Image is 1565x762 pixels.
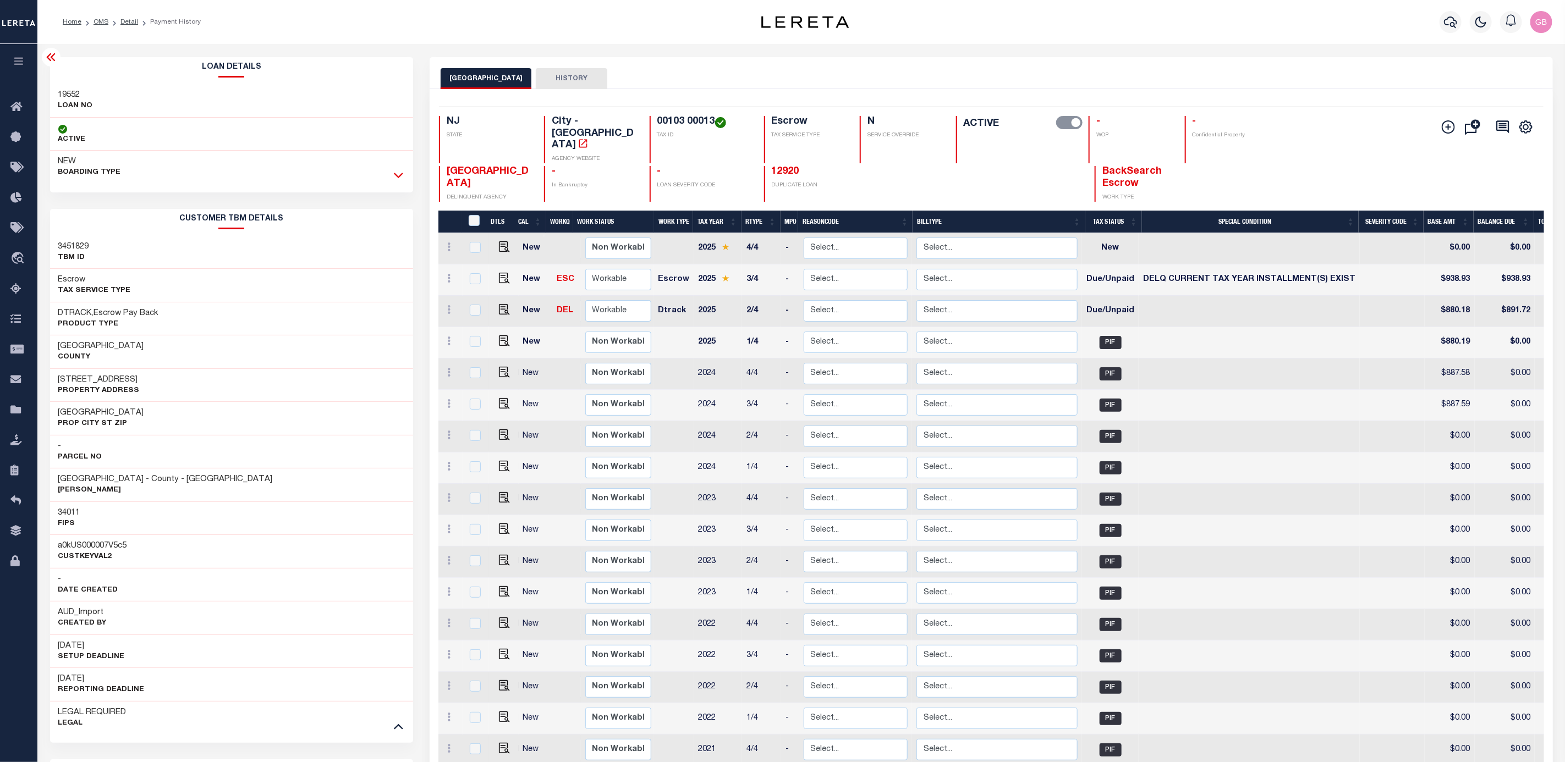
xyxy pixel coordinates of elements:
p: Tax Service Type [58,285,131,296]
td: 2025 [694,233,743,264]
h3: [DATE] [58,640,125,651]
td: New [519,421,552,452]
span: PIF [1100,618,1122,631]
td: - [781,233,799,264]
h4: City - [GEOGRAPHIC_DATA] [552,116,636,152]
h3: 34011 [58,507,80,518]
span: BackSearch Escrow [1102,167,1162,189]
a: Home [63,19,81,25]
td: $0.00 [1475,672,1535,703]
td: $0.00 [1475,609,1535,640]
p: Product Type [58,319,159,330]
label: ACTIVE [964,116,1000,131]
td: New [519,640,552,672]
p: CustKeyVal2 [58,551,127,562]
td: Due/Unpaid [1082,264,1139,296]
td: - [781,703,799,735]
p: DUPLICATE LOAN [772,181,949,190]
td: 2/4 [742,672,781,703]
p: WORK TYPE [1102,194,1187,202]
th: DTLS [486,211,514,233]
td: 1/4 [742,327,781,358]
th: CAL: activate to sort column ascending [514,211,546,233]
td: New [519,703,552,735]
td: $0.00 [1475,390,1535,421]
td: New [1082,233,1139,264]
td: $0.00 [1475,515,1535,546]
img: Star.svg [722,275,729,282]
th: &nbsp;&nbsp;&nbsp;&nbsp;&nbsp;&nbsp;&nbsp;&nbsp;&nbsp;&nbsp; [438,211,462,233]
td: $938.93 [1425,264,1475,296]
th: RType: activate to sort column ascending [742,211,781,233]
td: 4/4 [742,484,781,515]
p: TAX ID [657,131,751,140]
td: $0.00 [1425,578,1475,609]
img: logo-dark.svg [761,16,849,28]
td: - [781,452,799,484]
h3: NEW [58,156,121,167]
h3: 3451829 [58,241,89,252]
p: WOP [1096,131,1172,140]
h3: AUD_Import [58,607,107,618]
span: [GEOGRAPHIC_DATA] [447,167,529,189]
a: DEL [557,307,573,314]
td: $891.72 [1475,296,1535,327]
td: $0.00 [1475,640,1535,672]
h3: a0kUS000007V5c5 [58,540,127,551]
td: New [519,578,552,609]
td: 2025 [694,264,743,296]
span: - [657,167,661,176]
span: PIF [1100,681,1122,694]
p: LOAN NO [58,101,93,112]
h3: [STREET_ADDRESS] [58,374,140,385]
td: $0.00 [1425,546,1475,578]
td: - [781,578,799,609]
p: Created By [58,618,107,629]
td: 4/4 [742,233,781,264]
td: - [781,546,799,578]
td: 3/4 [742,640,781,672]
td: $0.00 [1475,421,1535,452]
span: - [552,167,556,176]
span: PIF [1100,524,1122,537]
td: 1/4 [742,703,781,735]
td: 2023 [694,515,743,546]
span: DELQ CURRENT TAX YEAR INSTALLMENT(S) EXIST [1143,275,1355,283]
td: New [519,264,552,296]
span: PIF [1100,743,1122,757]
img: check-icon-green.svg [715,117,726,128]
th: Special Condition: activate to sort column ascending [1142,211,1359,233]
span: PIF [1100,555,1122,568]
td: Escrow [654,264,694,296]
td: New [519,484,552,515]
h3: - [58,441,102,452]
img: svg+xml;base64,PHN2ZyB4bWxucz0iaHR0cDovL3d3dy53My5vcmcvMjAwMC9zdmciIHBvaW50ZXItZXZlbnRzPSJub25lIi... [1530,11,1552,33]
td: New [519,515,552,546]
td: 3/4 [742,390,781,421]
p: FIPS [58,518,80,529]
td: New [519,233,552,264]
td: $0.00 [1425,484,1475,515]
span: PIF [1100,649,1122,662]
td: $0.00 [1475,484,1535,515]
td: $0.00 [1425,640,1475,672]
p: DELINQUENT AGENCY [447,194,531,202]
td: 3/4 [742,264,781,296]
td: New [519,358,552,390]
td: 1/4 [742,578,781,609]
td: $0.00 [1425,515,1475,546]
th: Work Type [654,211,693,233]
p: Legal [58,718,127,729]
h3: [GEOGRAPHIC_DATA] - County - [GEOGRAPHIC_DATA] [58,474,273,485]
span: PIF [1100,493,1122,506]
td: $887.58 [1425,358,1475,390]
td: $0.00 [1425,672,1475,703]
a: Detail [120,19,138,25]
td: - [781,296,799,327]
td: 4/4 [742,358,781,390]
td: New [519,609,552,640]
th: Work Status [573,211,654,233]
p: ACTIVE [58,134,86,145]
td: $0.00 [1475,546,1535,578]
span: PIF [1100,461,1122,474]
